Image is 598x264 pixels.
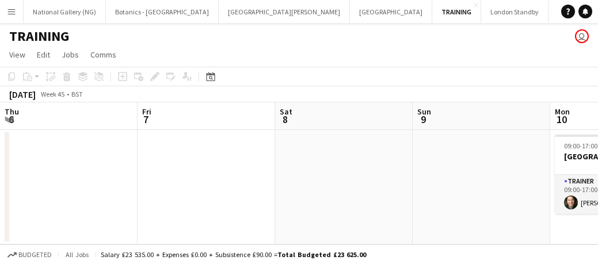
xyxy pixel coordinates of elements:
[63,250,91,259] span: All jobs
[106,1,219,23] button: Botanics - [GEOGRAPHIC_DATA]
[9,49,25,60] span: View
[350,1,432,23] button: [GEOGRAPHIC_DATA]
[32,47,55,62] a: Edit
[140,113,151,126] span: 7
[417,106,431,117] span: Sun
[5,106,19,117] span: Thu
[575,29,589,43] app-user-avatar: Claudia Lewis
[277,250,366,259] span: Total Budgeted £23 625.00
[280,106,292,117] span: Sat
[86,47,121,62] a: Comms
[24,1,106,23] button: National Gallery (NG)
[3,113,19,126] span: 6
[18,251,52,259] span: Budgeted
[9,28,69,45] h1: TRAINING
[57,47,83,62] a: Jobs
[555,106,570,117] span: Mon
[71,90,83,98] div: BST
[5,47,30,62] a: View
[9,89,36,100] div: [DATE]
[90,49,116,60] span: Comms
[278,113,292,126] span: 8
[37,49,50,60] span: Edit
[553,113,570,126] span: 10
[38,90,67,98] span: Week 45
[219,1,350,23] button: [GEOGRAPHIC_DATA][PERSON_NAME]
[62,49,79,60] span: Jobs
[6,248,54,261] button: Budgeted
[101,250,366,259] div: Salary £23 535.00 + Expenses £0.00 + Subsistence £90.00 =
[481,1,549,23] button: London Standby
[142,106,151,117] span: Fri
[432,1,481,23] button: TRAINING
[416,113,431,126] span: 9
